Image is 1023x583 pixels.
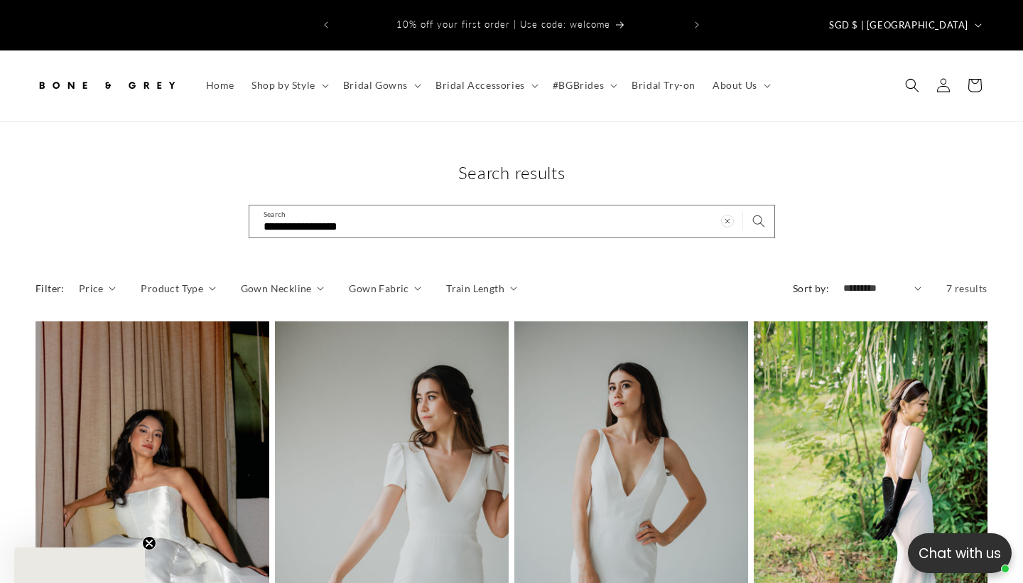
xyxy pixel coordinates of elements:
[908,533,1012,573] button: Open chatbox
[396,18,610,30] span: 10% off your first order | Use code: welcome
[243,70,335,100] summary: Shop by Style
[793,282,829,294] label: Sort by:
[335,70,427,100] summary: Bridal Gowns
[14,547,145,583] div: Close teaser
[681,11,713,38] button: Next announcement
[36,281,65,296] h2: Filter:
[632,79,695,92] span: Bridal Try-on
[141,281,203,296] span: Product Type
[446,281,516,296] summary: Train Length (0 selected)
[349,281,408,296] span: Gown Fabric
[241,281,312,296] span: Gown Neckline
[946,282,987,294] span: 7 results
[713,79,757,92] span: About Us
[343,79,408,92] span: Bridal Gowns
[829,18,968,33] span: SGD $ | [GEOGRAPHIC_DATA]
[79,281,117,296] summary: Price
[446,281,504,296] span: Train Length
[821,11,987,38] button: SGD $ | [GEOGRAPHIC_DATA]
[623,70,704,100] a: Bridal Try-on
[427,70,544,100] summary: Bridal Accessories
[743,205,774,237] button: Search
[553,79,604,92] span: #BGBrides
[36,161,987,183] h1: Search results
[241,281,325,296] summary: Gown Neckline (0 selected)
[310,11,342,38] button: Previous announcement
[712,205,743,237] button: Clear search term
[435,79,525,92] span: Bridal Accessories
[36,70,178,101] img: Bone and Grey Bridal
[141,281,215,296] summary: Product Type (0 selected)
[544,70,623,100] summary: #BGBrides
[897,70,928,101] summary: Search
[206,79,234,92] span: Home
[79,281,104,296] span: Price
[197,70,243,100] a: Home
[704,70,776,100] summary: About Us
[142,536,156,550] button: Close teaser
[31,65,183,107] a: Bone and Grey Bridal
[908,543,1012,564] p: Chat with us
[251,79,315,92] span: Shop by Style
[349,281,421,296] summary: Gown Fabric (0 selected)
